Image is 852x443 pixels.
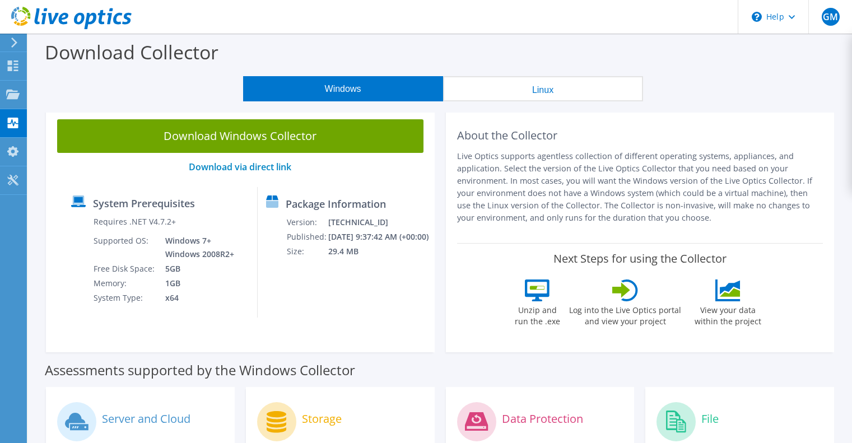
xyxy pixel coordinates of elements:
[286,244,327,259] td: Size:
[93,262,157,276] td: Free Disk Space:
[328,230,430,244] td: [DATE] 9:37:42 AM (+00:00)
[687,301,768,327] label: View your data within the project
[328,215,430,230] td: [TECHNICAL_ID]
[752,12,762,22] svg: \n
[157,291,236,305] td: x64
[701,413,719,425] label: File
[822,8,840,26] span: GM
[286,198,386,209] label: Package Information
[286,230,327,244] td: Published:
[94,216,176,227] label: Requires .NET V4.7.2+
[243,76,443,101] button: Windows
[57,119,423,153] a: Download Windows Collector
[189,161,291,173] a: Download via direct link
[93,276,157,291] td: Memory:
[443,76,643,101] button: Linux
[569,301,682,327] label: Log into the Live Optics portal and view your project
[511,301,563,327] label: Unzip and run the .exe
[93,291,157,305] td: System Type:
[286,215,327,230] td: Version:
[157,234,236,262] td: Windows 7+ Windows 2008R2+
[302,413,342,425] label: Storage
[93,198,195,209] label: System Prerequisites
[502,413,583,425] label: Data Protection
[553,252,727,265] label: Next Steps for using the Collector
[45,39,218,65] label: Download Collector
[93,234,157,262] td: Supported OS:
[457,129,823,142] h2: About the Collector
[102,413,190,425] label: Server and Cloud
[157,276,236,291] td: 1GB
[157,262,236,276] td: 5GB
[45,365,355,376] label: Assessments supported by the Windows Collector
[328,244,430,259] td: 29.4 MB
[457,150,823,224] p: Live Optics supports agentless collection of different operating systems, appliances, and applica...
